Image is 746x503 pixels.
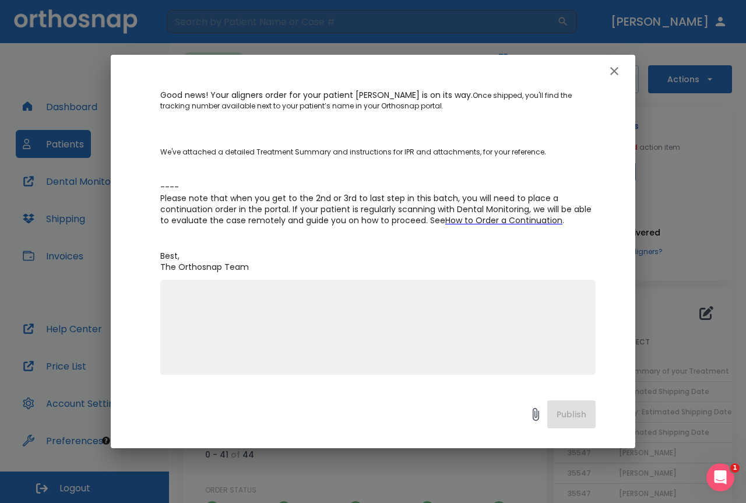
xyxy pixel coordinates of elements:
p: We've attached a detailed Treatment Summary and instructions for IPR and attachments, for your re... [160,136,596,157]
span: ---- Please note that when you get to the 2nd or 3rd to last step in this batch, you will need to... [160,181,594,226]
iframe: Intercom live chat [706,463,734,491]
span: Good news! Your aligners order for your patient [PERSON_NAME] is on its way. [160,89,473,101]
span: . [562,214,564,226]
span: 1 [730,463,740,473]
span: . [544,146,546,157]
a: How to Order a Continuation [445,216,562,226]
span: How to Order a Continuation [445,214,562,226]
p: Once shipped, you'll find the tracking number available next to your patient’s name in your Ortho... [160,90,596,111]
span: Best, The Orthosnap Team [160,250,249,273]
